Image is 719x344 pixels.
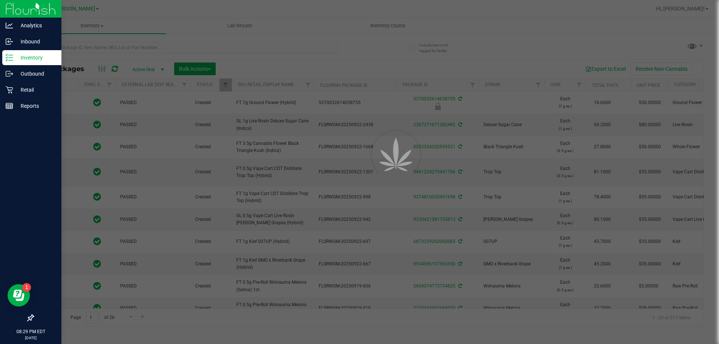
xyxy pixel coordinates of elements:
[22,283,31,292] iframe: Resource center unread badge
[13,69,58,78] p: Outbound
[7,284,30,307] iframe: Resource center
[6,70,13,77] inline-svg: Outbound
[3,328,58,335] p: 08:29 PM EDT
[6,22,13,29] inline-svg: Analytics
[13,101,58,110] p: Reports
[13,53,58,62] p: Inventory
[3,335,58,341] p: [DATE]
[6,102,13,110] inline-svg: Reports
[6,86,13,94] inline-svg: Retail
[6,38,13,45] inline-svg: Inbound
[13,85,58,94] p: Retail
[13,37,58,46] p: Inbound
[13,21,58,30] p: Analytics
[6,54,13,61] inline-svg: Inventory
